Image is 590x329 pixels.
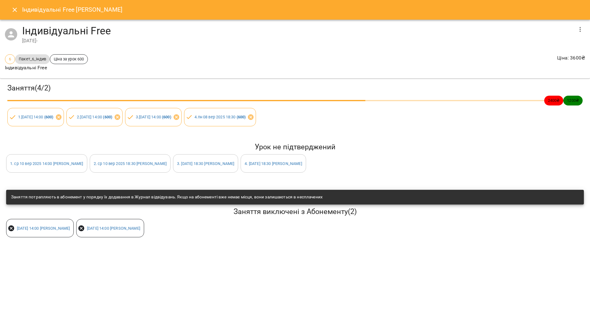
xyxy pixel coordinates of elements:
[136,115,171,119] a: 3.[DATE] 14:00 (600)
[87,226,140,231] a: [DATE] 14:00 [PERSON_NAME]
[125,108,182,126] div: 3.[DATE] 14:00 (600)
[7,83,583,93] h3: Заняття ( 4 / 2 )
[44,115,53,119] b: ( 600 )
[66,108,123,126] div: 2.[DATE] 14:00 (600)
[22,25,573,37] h4: Індивідуальні Free
[162,115,171,119] b: ( 600 )
[7,108,64,126] div: 1.[DATE] 14:00 (600)
[10,161,83,166] a: 1. ср 10 вер 2025 14:00 [PERSON_NAME]
[237,115,246,119] b: ( 600 )
[195,115,246,119] a: 4.пн 08 вер 2025 18:30 (600)
[77,115,112,119] a: 2.[DATE] 14:00 (600)
[245,161,302,166] a: 4. [DATE] 18:30 [PERSON_NAME]
[544,98,564,103] span: 2400 ₴
[22,5,123,14] h6: Індивідуальні Free [PERSON_NAME]
[15,56,50,62] span: Пакет_6_індив
[177,161,234,166] a: 3. [DATE] 18:30 [PERSON_NAME]
[50,56,88,62] span: Ціна за урок 600
[22,37,573,44] div: [DATE] -
[6,142,584,152] h5: Урок не підтверджений
[18,115,53,119] a: 1.[DATE] 14:00 (600)
[11,192,323,203] div: Заняття потрапляють в абонемент у порядку їх додавання в Журнал відвідувань. Якщо на абонементі в...
[184,108,256,126] div: 4.пн 08 вер 2025 18:30 (600)
[103,115,112,119] b: ( 600 )
[94,161,167,166] a: 2. ср 10 вер 2025 18:30 [PERSON_NAME]
[5,64,88,71] p: Індивідуальні Free
[557,54,585,62] p: Ціна : 3600 ₴
[6,207,584,216] h5: Заняття виключені з Абонементу ( 2 )
[7,2,22,17] button: Close
[5,56,15,62] span: 6
[563,98,583,103] span: 1200 ₴
[17,226,70,231] a: [DATE] 14:00 [PERSON_NAME]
